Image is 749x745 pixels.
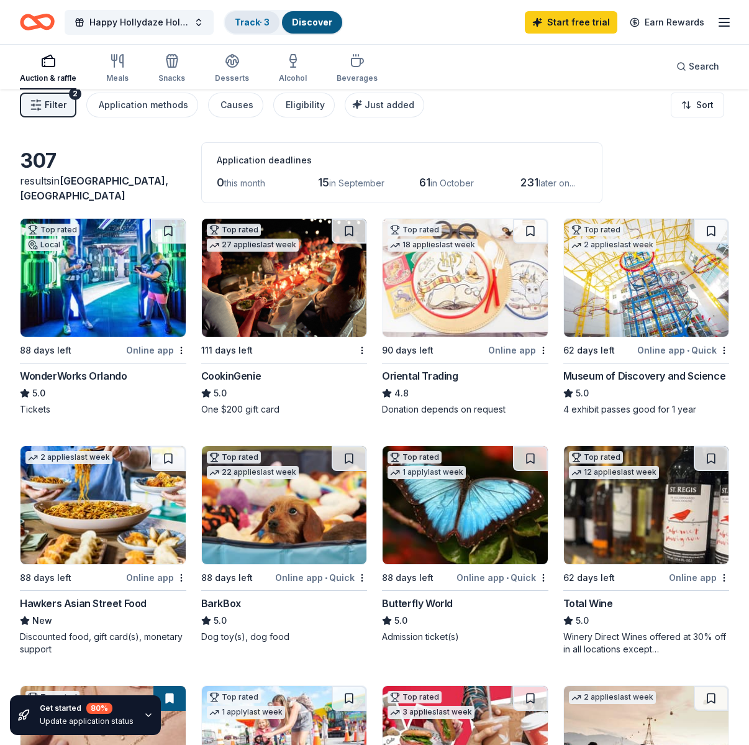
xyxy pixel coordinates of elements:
div: Application methods [99,98,188,112]
a: Discover [292,17,332,27]
button: Meals [106,48,129,89]
div: Causes [220,98,253,112]
div: 62 days left [563,570,615,585]
button: Track· 3Discover [224,10,343,35]
span: Happy Hollydaze Hollyfest [89,15,189,30]
div: Eligibility [286,98,325,112]
button: Causes [208,93,263,117]
img: Image for Butterfly World [383,446,548,564]
div: 88 days left [20,343,71,358]
div: Online app [126,570,186,585]
a: Image for Oriental TradingTop rated18 applieslast week90 days leftOnline appOriental Trading4.8Do... [382,218,548,416]
div: Get started [40,703,134,714]
div: Meals [106,73,129,83]
img: Image for WonderWorks Orlando [20,219,186,337]
span: in September [329,178,384,188]
span: 5.0 [576,386,589,401]
div: WonderWorks Orlando [20,368,127,383]
div: results [20,173,186,203]
img: Image for CookinGenie [202,219,367,337]
div: 18 applies last week [388,239,478,252]
div: 90 days left [382,343,434,358]
span: • [687,345,689,355]
div: Top rated [207,691,261,703]
span: 5.0 [214,386,227,401]
span: Just added [365,99,414,110]
a: Earn Rewards [622,11,712,34]
div: Desserts [215,73,249,83]
div: Hawkers Asian Street Food [20,596,147,611]
span: 5.0 [32,386,45,401]
span: this month [224,178,265,188]
span: New [32,613,52,628]
div: 88 days left [20,570,71,585]
button: Auction & raffle [20,48,76,89]
div: 2 [69,88,81,100]
div: Snacks [158,73,185,83]
button: Sort [671,93,724,117]
a: Image for BarkBoxTop rated22 applieslast week88 days leftOnline app•QuickBarkBox5.0Dog toy(s), do... [201,446,368,643]
button: Eligibility [273,93,335,117]
div: Online app Quick [275,570,367,585]
a: Image for CookinGenieTop rated27 applieslast week111 days leftCookinGenie5.0One $200 gift card [201,218,368,416]
div: Top rated [388,451,442,464]
span: • [325,573,327,583]
a: Image for Total WineTop rated12 applieslast week62 days leftOnline appTotal Wine5.0Winery Direct ... [563,446,730,656]
span: Sort [696,98,714,112]
img: Image for Oriental Trading [383,219,548,337]
button: Search [666,54,729,79]
div: 2 applies last week [25,451,112,464]
a: Home [20,7,55,37]
div: Beverages [337,73,378,83]
button: Snacks [158,48,185,89]
a: Image for Museum of Discovery and ScienceTop rated2 applieslast week62 days leftOnline app•QuickM... [563,218,730,416]
div: Online app Quick [637,342,729,358]
div: Top rated [569,224,623,236]
div: Top rated [207,451,261,464]
div: 307 [20,149,186,173]
div: Application deadlines [217,153,587,168]
div: 4 exhibit passes good for 1 year [563,403,730,416]
div: 111 days left [201,343,253,358]
div: One $200 gift card [201,403,368,416]
span: [GEOGRAPHIC_DATA], [GEOGRAPHIC_DATA] [20,175,168,202]
div: 88 days left [201,570,253,585]
img: Image for Museum of Discovery and Science [564,219,729,337]
span: • [506,573,509,583]
a: Start free trial [525,11,617,34]
span: in [20,175,168,202]
div: Auction & raffle [20,73,76,83]
button: Happy Hollydaze Hollyfest [65,10,214,35]
a: Image for WonderWorks OrlandoTop ratedLocal88 days leftOnline appWonderWorks Orlando5.0Tickets [20,218,186,416]
div: 12 applies last week [569,466,659,479]
div: Tickets [20,403,186,416]
div: Top rated [207,224,261,236]
div: Winery Direct Wines offered at 30% off in all locations except [GEOGRAPHIC_DATA], [GEOGRAPHIC_DAT... [563,631,730,656]
span: 5.0 [394,613,407,628]
button: Filter2 [20,93,76,117]
span: 4.8 [394,386,409,401]
div: 22 applies last week [207,466,299,479]
button: Desserts [215,48,249,89]
div: Admission ticket(s) [382,631,548,643]
div: Local [25,239,63,251]
div: Top rated [388,691,442,703]
div: Discounted food, gift card(s), monetary support [20,631,186,656]
div: 2 applies last week [569,239,656,252]
button: Beverages [337,48,378,89]
span: 5.0 [576,613,589,628]
img: Image for Hawkers Asian Street Food [20,446,186,564]
div: Butterfly World [382,596,453,611]
div: Top rated [25,224,79,236]
img: Image for Total Wine [564,446,729,564]
div: 3 applies last week [388,706,474,719]
span: in October [430,178,474,188]
div: 1 apply last week [207,706,285,719]
img: Image for BarkBox [202,446,367,564]
div: Oriental Trading [382,368,458,383]
span: 15 [318,176,329,189]
div: Top rated [569,451,623,464]
div: Online app [126,342,186,358]
span: 231 [520,176,538,189]
div: 1 apply last week [388,466,466,479]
